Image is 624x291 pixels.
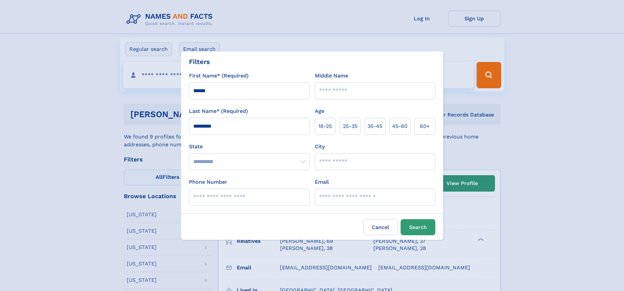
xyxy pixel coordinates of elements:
label: First Name* (Required) [189,72,249,80]
span: 45‑60 [392,122,407,130]
label: City [315,143,325,151]
span: 18‑25 [318,122,332,130]
label: Middle Name [315,72,348,80]
label: Phone Number [189,178,227,186]
label: Age [315,107,324,115]
label: Last Name* (Required) [189,107,248,115]
span: 25‑35 [343,122,357,130]
span: 35‑45 [368,122,382,130]
button: Search [401,219,435,235]
label: Email [315,178,329,186]
span: 60+ [420,122,430,130]
div: Filters [189,57,210,67]
label: Cancel [363,219,398,235]
label: State [189,143,310,151]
